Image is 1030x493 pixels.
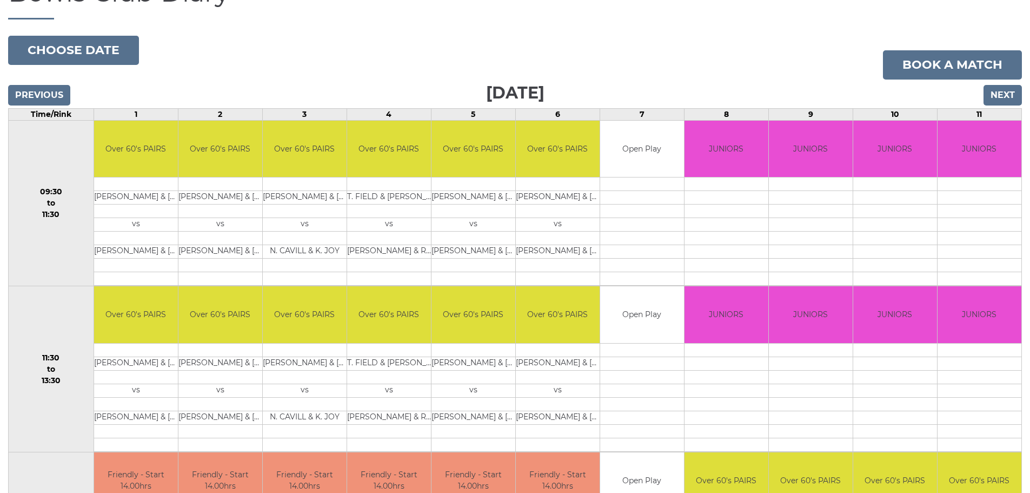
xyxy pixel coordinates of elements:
[431,121,515,178] td: Over 60's PAIRS
[178,411,262,424] td: [PERSON_NAME] & [PERSON_NAME]
[263,218,347,232] td: vs
[853,286,937,343] td: JUNIORS
[94,411,178,424] td: [PERSON_NAME] & [PERSON_NAME]
[94,245,178,259] td: [PERSON_NAME] & [PERSON_NAME]
[347,121,431,178] td: Over 60's PAIRS
[347,245,431,259] td: [PERSON_NAME] & R. SENIOR
[431,218,515,232] td: vs
[937,108,1021,120] td: 11
[516,357,600,370] td: [PERSON_NAME] & [PERSON_NAME]
[94,121,178,178] td: Over 60's PAIRS
[516,121,600,178] td: Over 60's PAIRS
[178,108,262,120] td: 2
[769,121,853,178] td: JUNIORS
[431,411,515,424] td: [PERSON_NAME] & [PERSON_NAME]
[263,384,347,397] td: vs
[178,191,262,205] td: [PERSON_NAME] & [PERSON_NAME]
[178,286,262,343] td: Over 60's PAIRS
[347,357,431,370] td: T. FIELD & [PERSON_NAME]
[347,411,431,424] td: [PERSON_NAME] & R. SENIOR
[347,286,431,343] td: Over 60's PAIRS
[431,384,515,397] td: vs
[263,357,347,370] td: [PERSON_NAME] & [PERSON_NAME]
[8,85,70,106] input: Previous
[347,108,431,120] td: 4
[263,121,347,178] td: Over 60's PAIRS
[347,384,431,397] td: vs
[516,286,600,343] td: Over 60's PAIRS
[263,286,347,343] td: Over 60's PAIRS
[94,384,178,397] td: vs
[853,108,937,120] td: 10
[262,108,347,120] td: 3
[263,245,347,259] td: N. CAVILL & K. JOY
[431,191,515,205] td: [PERSON_NAME] & [PERSON_NAME]
[516,218,600,232] td: vs
[94,218,178,232] td: vs
[516,245,600,259] td: [PERSON_NAME] & [PERSON_NAME]
[8,36,139,65] button: Choose date
[600,108,684,120] td: 7
[984,85,1022,106] input: Next
[768,108,853,120] td: 9
[347,191,431,205] td: T. FIELD & [PERSON_NAME]
[94,191,178,205] td: [PERSON_NAME] & [PERSON_NAME]
[347,218,431,232] td: vs
[516,191,600,205] td: [PERSON_NAME] & [PERSON_NAME]
[684,108,768,120] td: 8
[938,286,1021,343] td: JUNIORS
[600,121,684,178] td: Open Play
[938,121,1021,178] td: JUNIORS
[685,121,768,178] td: JUNIORS
[685,286,768,343] td: JUNIORS
[516,384,600,397] td: vs
[883,50,1022,80] a: Book a match
[515,108,600,120] td: 6
[263,411,347,424] td: N. CAVILL & K. JOY
[178,245,262,259] td: [PERSON_NAME] & [PERSON_NAME]
[600,286,684,343] td: Open Play
[431,286,515,343] td: Over 60's PAIRS
[263,191,347,205] td: [PERSON_NAME] & [PERSON_NAME]
[178,384,262,397] td: vs
[516,411,600,424] td: [PERSON_NAME] & [PERSON_NAME]
[431,108,515,120] td: 5
[178,218,262,232] td: vs
[178,357,262,370] td: [PERSON_NAME] & [PERSON_NAME]
[9,286,94,452] td: 11:30 to 13:30
[9,120,94,286] td: 09:30 to 11:30
[853,121,937,178] td: JUNIORS
[431,357,515,370] td: [PERSON_NAME] & [PERSON_NAME]
[431,245,515,259] td: [PERSON_NAME] & [PERSON_NAME]
[178,121,262,178] td: Over 60's PAIRS
[94,286,178,343] td: Over 60's PAIRS
[9,108,94,120] td: Time/Rink
[769,286,853,343] td: JUNIORS
[94,357,178,370] td: [PERSON_NAME] & [PERSON_NAME]
[94,108,178,120] td: 1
